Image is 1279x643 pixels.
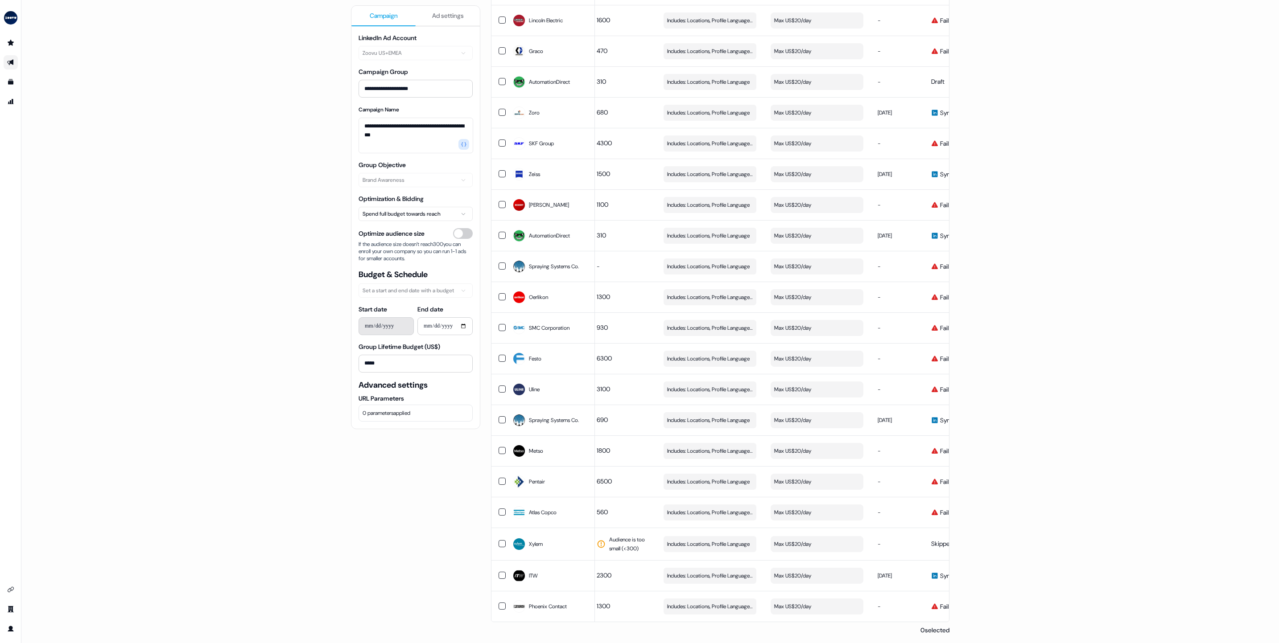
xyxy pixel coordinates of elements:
[359,195,424,203] label: Optimization & Bidding
[771,598,863,614] button: Max US$20/day
[871,159,924,189] td: [DATE]
[4,602,18,616] a: Go to team
[871,343,924,374] td: -
[597,602,610,610] span: 1300
[529,170,540,179] span: Zeiss
[597,477,612,485] span: 6500
[664,74,756,90] button: Includes: Locations, Profile Language
[597,354,612,362] span: 6300
[359,161,406,169] label: Group Objective
[359,380,473,390] span: Advanced settings
[931,540,953,548] span: Skipped
[871,282,924,312] td: -
[771,135,863,152] button: Max US$20/day
[771,320,863,336] button: Max US$20/day
[597,446,610,455] span: 1800
[940,47,956,56] span: Failed
[871,97,924,128] td: [DATE]
[940,571,960,580] span: Synced
[529,16,563,25] span: Lincoln Electric
[529,540,543,549] span: Xylem
[664,351,756,367] button: Includes: Locations, Profile Language
[940,324,956,332] span: Failed
[664,598,756,614] button: Includes: Locations, Profile Language, Job Functions
[359,343,440,351] label: Group Lifetime Budget (US$)
[597,139,612,147] span: 4300
[664,105,756,121] button: Includes: Locations, Profile Language
[771,258,863,274] button: Max US$20/day
[771,166,863,182] button: Max US$20/day
[432,11,464,20] span: Ad settings
[529,262,579,271] span: Spraying Systems Co.
[940,602,956,611] span: Failed
[664,197,756,213] button: Includes: Locations, Profile Language
[529,354,541,363] span: Festo
[359,68,408,76] label: Campaign Group
[871,66,924,97] td: -
[359,229,425,238] span: Optimize audience size
[771,12,863,29] button: Max US$20/day
[529,78,570,86] span: AutomationDirect
[359,106,399,113] label: Campaign Name
[667,16,753,25] span: Includes: Locations, Profile Language, Job Functions
[529,324,569,332] span: SMC Corporation
[871,560,924,591] td: [DATE]
[529,139,554,148] span: SKF Group
[417,305,443,313] label: End date
[664,568,756,584] button: Includes: Locations, Profile Language, Job Functions
[940,416,960,425] span: Synced
[940,477,956,486] span: Failed
[771,105,863,121] button: Max US$20/day
[4,55,18,70] a: Go to outbound experience
[871,435,924,466] td: -
[871,405,924,435] td: [DATE]
[529,293,548,302] span: Oerlikon
[667,540,750,549] span: Includes: Locations, Profile Language
[771,474,863,490] button: Max US$20/day
[363,409,410,418] span: 0 parameters applied
[370,11,398,20] span: Campaign
[664,12,756,29] button: Includes: Locations, Profile Language, Job Functions
[529,47,543,56] span: Graco
[771,289,863,305] button: Max US$20/day
[597,170,610,178] span: 1500
[667,262,750,271] span: Includes: Locations, Profile Language
[940,231,960,240] span: Synced
[871,591,924,622] td: -
[529,231,570,240] span: AutomationDirect
[940,139,956,148] span: Failed
[940,262,956,271] span: Failed
[529,477,545,486] span: Pentair
[359,241,473,262] span: If the audience size doesn’t reach 300 you can enroll your own company so you can run 1-1 ads for...
[931,78,945,86] span: Draft
[871,220,924,251] td: [DATE]
[771,74,863,90] button: Max US$20/day
[664,474,756,490] button: Includes: Locations, Profile Language
[771,568,863,584] button: Max US$20/day
[664,43,756,59] button: Includes: Locations, Profile Language, Job Functions
[597,293,610,301] span: 1300
[664,504,756,520] button: Includes: Locations, Profile Language, Job Functions
[597,231,606,239] span: 310
[871,36,924,66] td: -
[359,34,417,42] label: LinkedIn Ad Account
[771,381,863,397] button: Max US$20/day
[664,536,756,552] button: Includes: Locations, Profile Language
[667,324,753,332] span: Includes: Locations, Profile Language, Job Functions
[871,528,924,560] td: -
[453,228,473,239] button: Optimize audience size
[871,251,924,282] td: -
[667,231,750,240] span: Includes: Locations, Profile Language
[667,139,753,148] span: Includes: Locations, Profile Language, Job Functions
[529,446,543,455] span: Metso
[667,602,753,611] span: Includes: Locations, Profile Language, Job Functions
[771,228,863,244] button: Max US$20/day
[940,354,956,363] span: Failed
[667,508,753,517] span: Includes: Locations, Profile Language, Job Functions
[529,602,567,611] span: Phoenix Contact
[940,108,960,117] span: Synced
[4,94,18,109] a: Go to attribution
[590,251,656,282] td: -
[667,170,753,179] span: Includes: Locations, Profile Language, Job Functions
[597,201,608,209] span: 1100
